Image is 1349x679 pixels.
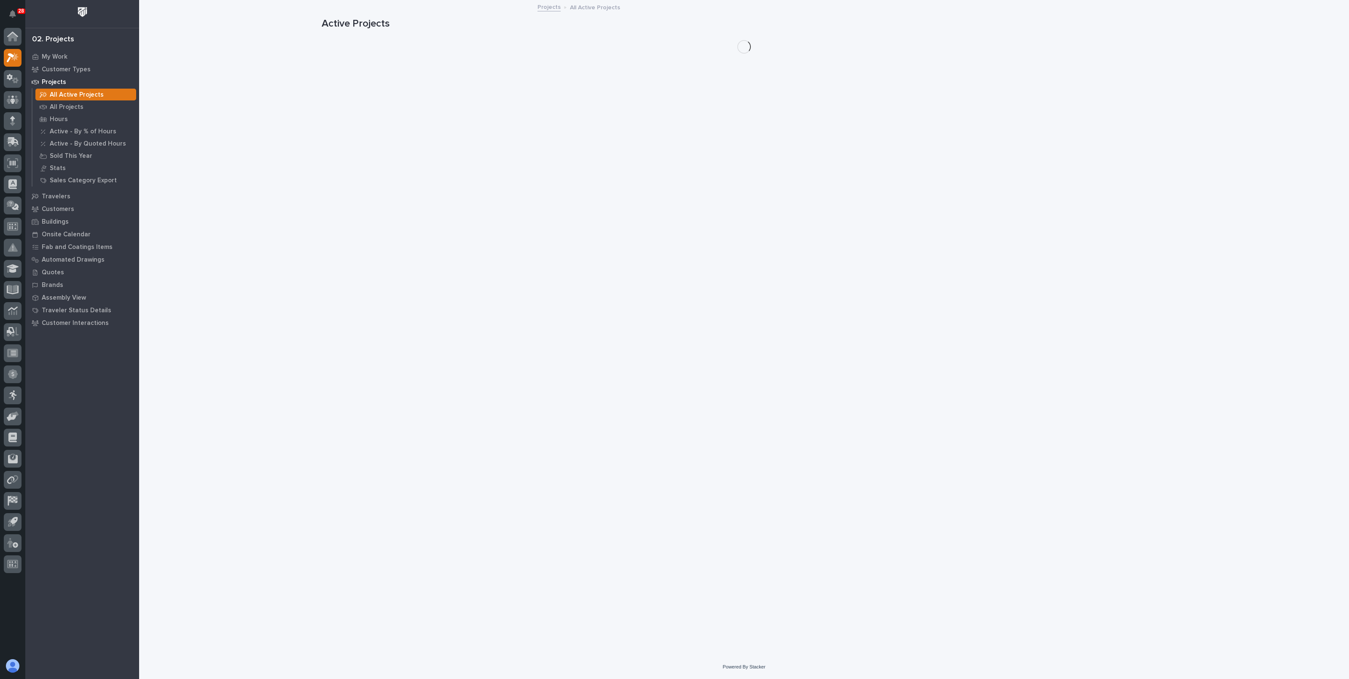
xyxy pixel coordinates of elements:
[42,78,66,86] p: Projects
[25,63,139,76] a: Customer Types
[42,53,67,61] p: My Work
[322,18,1167,30] h1: Active Projects
[25,291,139,304] a: Assembly View
[32,101,139,113] a: All Projects
[42,218,69,226] p: Buildings
[42,66,91,73] p: Customer Types
[11,10,21,24] div: Notifications28
[723,664,765,669] a: Powered By Stacker
[42,231,91,238] p: Onsite Calendar
[42,256,105,264] p: Automated Drawings
[25,190,139,203] a: Travelers
[4,657,21,675] button: users-avatar
[32,35,74,44] div: 02. Projects
[32,113,139,125] a: Hours
[4,5,21,23] button: Notifications
[42,193,70,200] p: Travelers
[32,162,139,174] a: Stats
[50,152,92,160] p: Sold This Year
[32,150,139,162] a: Sold This Year
[42,319,109,327] p: Customer Interactions
[537,2,561,11] a: Projects
[25,50,139,63] a: My Work
[42,269,64,276] p: Quotes
[25,76,139,88] a: Projects
[32,138,139,149] a: Active - By Quoted Hours
[25,215,139,228] a: Buildings
[570,2,620,11] p: All Active Projects
[42,206,74,213] p: Customers
[50,103,83,111] p: All Projects
[42,294,86,302] p: Assembly View
[32,89,139,100] a: All Active Projects
[25,304,139,317] a: Traveler Status Details
[25,241,139,253] a: Fab and Coatings Items
[42,243,113,251] p: Fab and Coatings Items
[42,307,111,314] p: Traveler Status Details
[25,317,139,329] a: Customer Interactions
[25,266,139,279] a: Quotes
[50,116,68,123] p: Hours
[32,174,139,186] a: Sales Category Export
[32,125,139,137] a: Active - By % of Hours
[25,228,139,241] a: Onsite Calendar
[19,8,24,14] p: 28
[75,4,90,20] img: Workspace Logo
[50,165,66,172] p: Stats
[25,203,139,215] a: Customers
[50,128,116,135] p: Active - By % of Hours
[25,253,139,266] a: Automated Drawings
[42,281,63,289] p: Brands
[25,279,139,291] a: Brands
[50,91,104,99] p: All Active Projects
[50,177,117,184] p: Sales Category Export
[50,140,126,148] p: Active - By Quoted Hours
